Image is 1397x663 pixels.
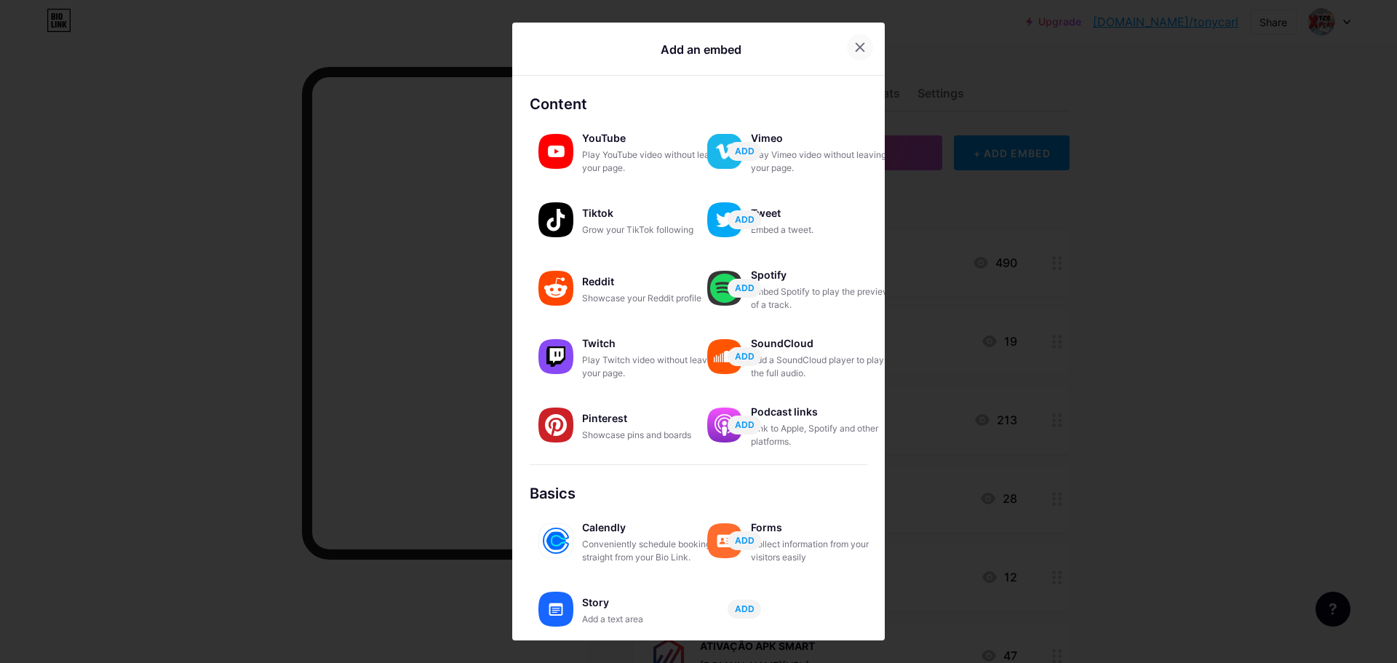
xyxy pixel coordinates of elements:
[582,429,728,442] div: Showcase pins and boards
[728,210,761,229] button: ADD
[538,202,573,237] img: tiktok
[530,483,867,504] div: Basics
[735,603,755,615] span: ADD
[661,41,741,58] div: Add an embed
[582,271,728,292] div: Reddit
[751,265,896,285] div: Spotify
[751,538,896,564] div: Collect information from your visitors easily
[751,148,896,175] div: Play Vimeo video without leaving your page.
[582,408,728,429] div: Pinterest
[538,592,573,627] img: story
[538,408,573,442] img: pinterest
[538,523,573,558] img: calendly
[582,333,728,354] div: Twitch
[707,408,742,442] img: podcastlinks
[582,203,728,223] div: Tiktok
[735,350,755,362] span: ADD
[751,402,896,422] div: Podcast links
[751,285,896,311] div: Embed Spotify to play the preview of a track.
[751,128,896,148] div: Vimeo
[751,223,896,237] div: Embed a tweet.
[735,145,755,157] span: ADD
[582,148,728,175] div: Play YouTube video without leaving your page.
[582,354,728,380] div: Play Twitch video without leaving your page.
[728,347,761,366] button: ADD
[538,339,573,374] img: twitch
[751,333,896,354] div: SoundCloud
[707,134,742,169] img: vimeo
[735,534,755,547] span: ADD
[728,416,761,434] button: ADD
[728,531,761,550] button: ADD
[582,592,728,613] div: Story
[735,418,755,431] span: ADD
[751,354,896,380] div: Add a SoundCloud player to play the full audio.
[538,271,573,306] img: reddit
[751,422,896,448] div: Link to Apple, Spotify and other platforms.
[530,93,867,115] div: Content
[582,517,728,538] div: Calendly
[707,339,742,374] img: soundcloud
[751,203,896,223] div: Tweet
[735,282,755,294] span: ADD
[707,202,742,237] img: twitter
[582,128,728,148] div: YouTube
[538,134,573,169] img: youtube
[707,271,742,306] img: spotify
[582,613,728,626] div: Add a text area
[707,523,742,558] img: forms
[735,213,755,226] span: ADD
[728,142,761,161] button: ADD
[751,517,896,538] div: Forms
[728,279,761,298] button: ADD
[582,223,728,237] div: Grow your TikTok following
[728,600,761,619] button: ADD
[582,538,728,564] div: Conveniently schedule bookings straight from your Bio Link.
[582,292,728,305] div: Showcase your Reddit profile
